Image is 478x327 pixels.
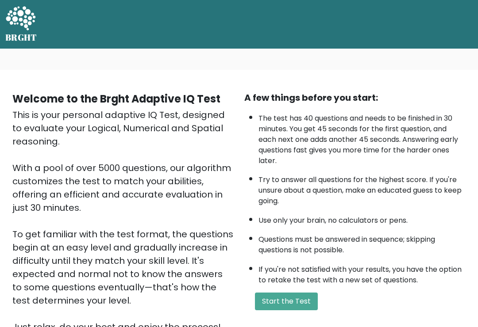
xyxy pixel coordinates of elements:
[5,32,37,43] h5: BRGHT
[258,230,466,255] li: Questions must be answered in sequence; skipping questions is not possible.
[258,170,466,206] li: Try to answer all questions for the highest score. If you're unsure about a question, make an edu...
[258,211,466,226] li: Use only your brain, no calculators or pens.
[244,91,466,104] div: A few things before you start:
[258,109,466,166] li: The test has 40 questions and needs to be finished in 30 minutes. You get 45 seconds for the firs...
[5,4,37,45] a: BRGHT
[12,91,220,106] b: Welcome to the Brght Adaptive IQ Test
[255,293,318,310] button: Start the Test
[258,260,466,285] li: If you're not satisfied with your results, you have the option to retake the test with a new set ...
